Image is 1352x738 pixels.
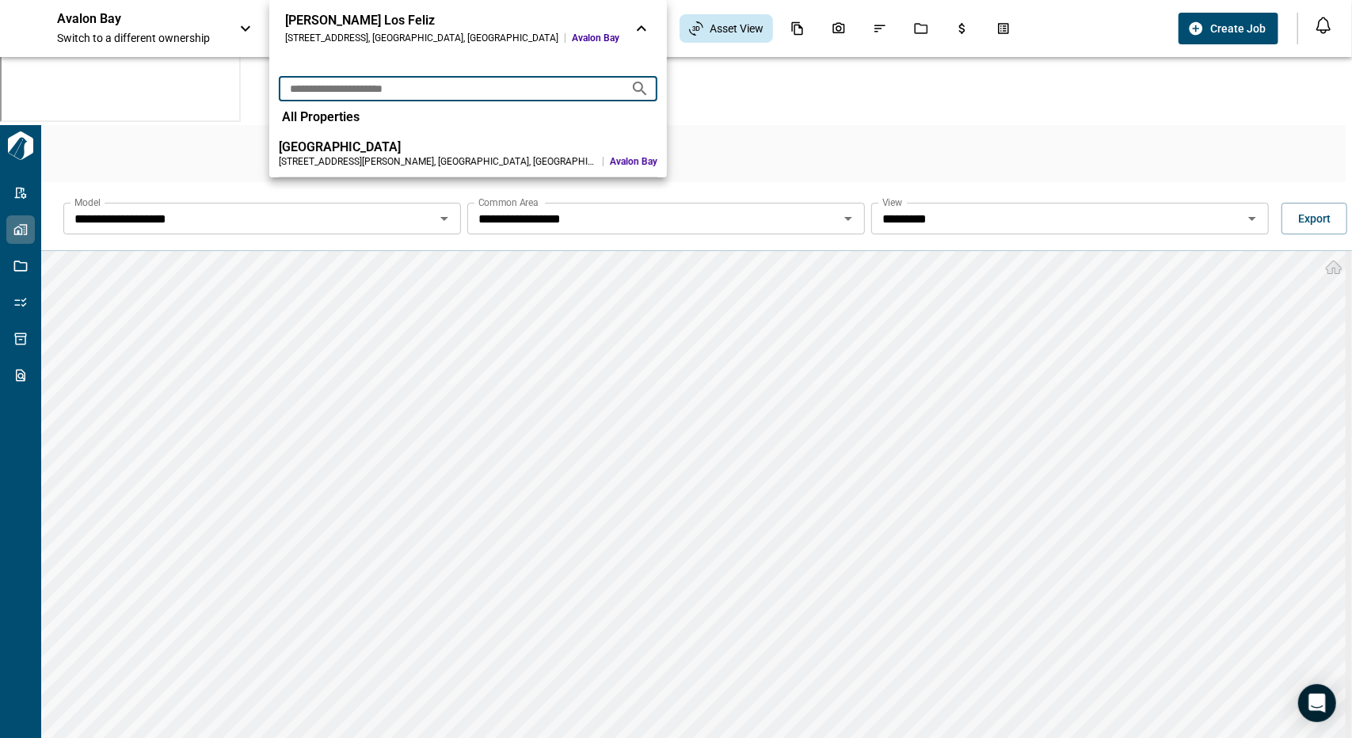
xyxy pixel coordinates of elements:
div: [PERSON_NAME] Los Feliz [285,13,619,29]
span: Avalon Bay [610,155,657,168]
button: Search projects [624,73,656,105]
div: [STREET_ADDRESS] , [GEOGRAPHIC_DATA] , [GEOGRAPHIC_DATA] [285,32,558,44]
div: [STREET_ADDRESS][PERSON_NAME] , [GEOGRAPHIC_DATA] , [GEOGRAPHIC_DATA] [279,155,596,168]
span: Avalon Bay [572,32,619,44]
span: All Properties [282,109,360,125]
div: [GEOGRAPHIC_DATA] [279,139,657,155]
div: Open Intercom Messenger [1298,684,1336,722]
